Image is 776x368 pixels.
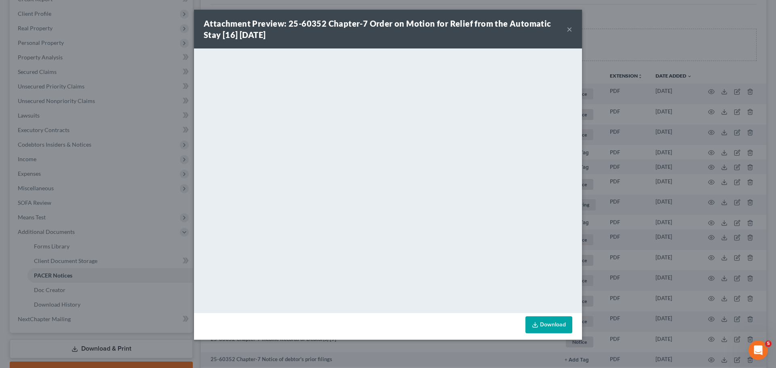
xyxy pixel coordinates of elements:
button: × [567,24,572,34]
span: 5 [765,341,772,347]
iframe: <object ng-attr-data='[URL][DOMAIN_NAME]' type='application/pdf' width='100%' height='650px'></ob... [194,48,582,311]
strong: Attachment Preview: 25-60352 Chapter-7 Order on Motion for Relief from the Automatic Stay [16] [D... [204,19,551,40]
iframe: Intercom live chat [749,341,768,360]
a: Download [525,316,572,333]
